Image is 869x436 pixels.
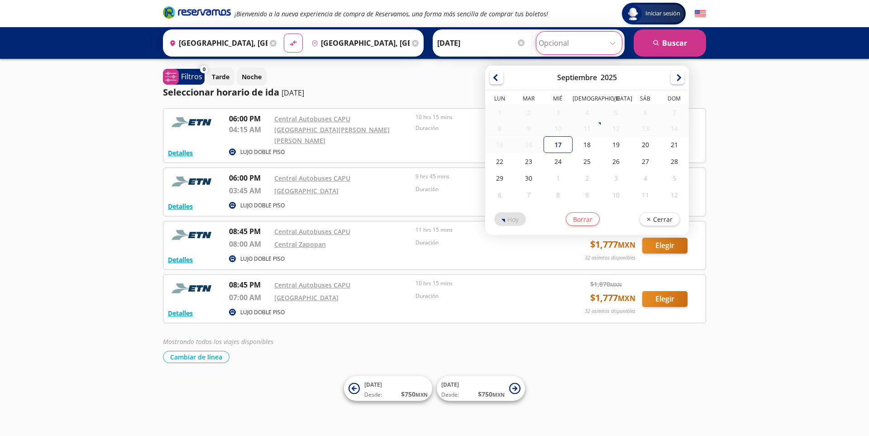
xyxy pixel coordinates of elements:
[274,293,339,302] a: [GEOGRAPHIC_DATA]
[274,187,339,195] a: [GEOGRAPHIC_DATA]
[514,95,543,105] th: Martes
[274,227,350,236] a: Central Autobuses CAPU
[514,120,543,136] div: 09-Sep-25
[229,279,270,290] p: 08:45 PM
[659,170,688,187] div: 05-Oct-25
[642,9,684,18] span: Iniciar sesión
[229,113,270,124] p: 06:00 PM
[543,153,572,170] div: 24-Sep-25
[415,172,552,181] p: 9 hrs 45 mins
[364,381,382,388] span: [DATE]
[514,105,543,120] div: 02-Sep-25
[274,174,350,182] a: Central Autobuses CAPU
[630,170,659,187] div: 04-Oct-25
[485,105,514,120] div: 01-Sep-25
[441,381,459,388] span: [DATE]
[659,120,688,136] div: 14-Sep-25
[659,105,688,120] div: 07-Sep-25
[630,95,659,105] th: Sábado
[163,69,205,85] button: 0Filtros
[163,5,231,22] a: Brand Logo
[282,87,304,98] p: [DATE]
[602,187,630,203] div: 10-Oct-25
[485,120,514,136] div: 08-Sep-25
[237,68,267,86] button: Noche
[590,238,635,251] span: $ 1,777
[695,8,706,19] button: English
[485,95,514,105] th: Lunes
[630,153,659,170] div: 27-Sep-25
[642,291,688,307] button: Elegir
[602,136,630,153] div: 19-Sep-25
[572,153,601,170] div: 25-Sep-25
[602,95,630,105] th: Viernes
[572,95,601,105] th: Jueves
[557,72,597,82] div: Septiembre
[240,255,285,263] p: LUJO DOBLE PISO
[659,136,688,153] div: 21-Sep-25
[415,292,552,300] p: Duración
[240,148,285,156] p: LUJO DOBLE PISO
[364,391,382,399] span: Desde:
[610,281,622,288] small: MXN
[485,153,514,170] div: 22-Sep-25
[514,153,543,170] div: 23-Sep-25
[168,308,193,318] button: Detalles
[618,240,635,250] small: MXN
[274,281,350,289] a: Central Autobuses CAPU
[630,105,659,120] div: 06-Sep-25
[212,72,229,81] p: Tarde
[659,187,688,203] div: 12-Oct-25
[415,185,552,193] p: Duración
[590,279,622,289] span: $ 1,870
[163,5,231,19] i: Brand Logo
[492,391,505,398] small: MXN
[415,124,552,132] p: Duración
[168,148,193,158] button: Detalles
[602,105,630,120] div: 05-Sep-25
[585,307,635,315] p: 32 asientos disponibles
[437,32,526,54] input: Elegir Fecha
[274,240,326,249] a: Central Zapopan
[274,115,350,123] a: Central Autobuses CAPU
[168,255,193,264] button: Detalles
[274,125,390,145] a: [GEOGRAPHIC_DATA][PERSON_NAME][PERSON_NAME]
[415,226,552,234] p: 11 hrs 15 mins
[415,391,428,398] small: MXN
[229,124,270,135] p: 04:15 AM
[572,105,601,120] div: 04-Sep-25
[485,137,514,153] div: 15-Sep-25
[543,170,572,187] div: 01-Oct-25
[441,391,459,399] span: Desde:
[415,279,552,287] p: 10 hrs 15 mins
[639,212,679,226] button: Cerrar
[163,86,279,99] p: Seleccionar horario de ida
[602,170,630,187] div: 03-Oct-25
[203,66,205,73] span: 0
[543,120,572,136] div: 10-Sep-25
[602,153,630,170] div: 26-Sep-25
[207,68,234,86] button: Tarde
[168,113,218,131] img: RESERVAMOS
[166,32,267,54] input: Buscar Origen
[585,254,635,262] p: 32 asientos disponibles
[478,389,505,399] span: $ 750
[485,187,514,203] div: 06-Oct-25
[168,201,193,211] button: Detalles
[601,72,617,82] div: 2025
[543,105,572,120] div: 03-Sep-25
[642,238,688,254] button: Elegir
[618,293,635,303] small: MXN
[168,226,218,244] img: RESERVAMOS
[234,10,548,18] em: ¡Bienvenido a la nueva experiencia de compra de Reservamos, una forma más sencilla de comprar tus...
[437,376,525,401] button: [DATE]Desde:$750MXN
[514,170,543,187] div: 30-Sep-25
[163,337,273,346] em: Mostrando todos los viajes disponibles
[659,95,688,105] th: Domingo
[168,279,218,297] img: RESERVAMOS
[659,153,688,170] div: 28-Sep-25
[543,95,572,105] th: Miércoles
[242,72,262,81] p: Noche
[543,187,572,203] div: 08-Oct-25
[308,32,410,54] input: Buscar Destino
